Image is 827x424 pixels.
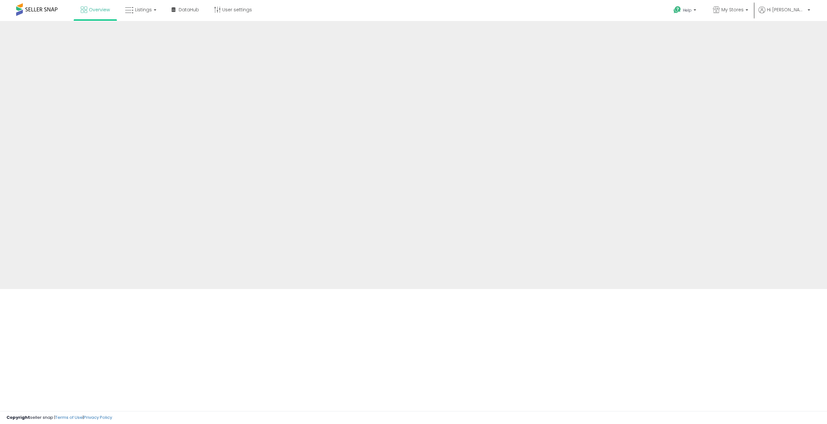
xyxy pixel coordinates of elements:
[179,6,199,13] span: DataHub
[673,6,681,14] i: Get Help
[721,6,744,13] span: My Stores
[89,6,110,13] span: Overview
[668,1,703,21] a: Help
[683,7,692,13] span: Help
[767,6,806,13] span: Hi [PERSON_NAME]
[759,6,810,21] a: Hi [PERSON_NAME]
[135,6,152,13] span: Listings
